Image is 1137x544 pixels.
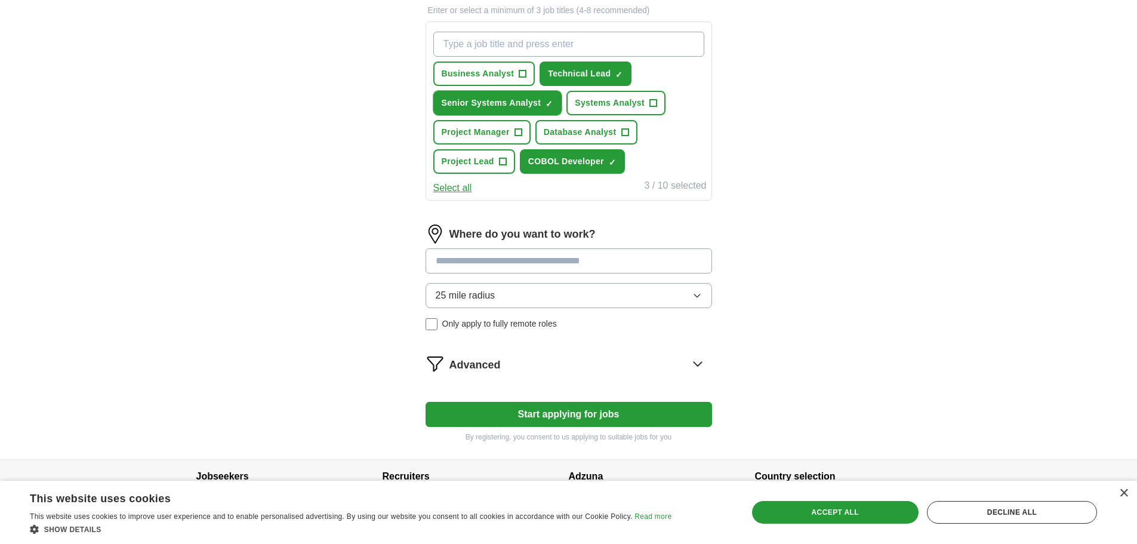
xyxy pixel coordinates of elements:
[755,460,941,493] h4: Country selection
[30,488,642,506] div: This website uses cookies
[442,318,557,330] span: Only apply to fully remote roles
[433,181,472,195] button: Select all
[528,155,604,168] span: COBOL Developer
[634,512,671,521] a: Read more, opens a new window
[520,149,625,174] button: COBOL Developer✓
[436,288,495,303] span: 25 mile radius
[546,99,553,109] span: ✓
[426,402,712,427] button: Start applying for jobs
[548,67,611,80] span: Technical Lead
[566,91,665,115] button: Systems Analyst
[535,120,637,145] button: Database Analyst
[442,155,494,168] span: Project Lead
[644,179,706,195] div: 3 / 10 selected
[30,523,671,535] div: Show details
[433,120,531,145] button: Project Manager
[575,97,645,109] span: Systems Analyst
[426,225,445,244] img: location.png
[449,357,501,373] span: Advanced
[544,126,617,139] span: Database Analyst
[426,4,712,17] p: Enter or select a minimum of 3 job titles (4-8 recommended)
[540,62,631,86] button: Technical Lead✓
[442,67,514,80] span: Business Analyst
[426,318,437,330] input: Only apply to fully remote roles
[927,501,1097,524] div: Decline all
[433,91,562,115] button: Senior Systems Analyst✓
[426,283,712,308] button: 25 mile radius
[442,126,510,139] span: Project Manager
[44,525,101,534] span: Show details
[752,501,919,524] div: Accept all
[449,226,596,242] label: Where do you want to work?
[442,97,541,109] span: Senior Systems Analyst
[1119,489,1128,498] div: Close
[426,354,445,373] img: filter
[30,512,633,521] span: This website uses cookies to improve user experience and to enable personalised advertising. By u...
[433,149,515,174] button: Project Lead
[615,70,623,79] span: ✓
[433,62,535,86] button: Business Analyst
[426,432,712,442] p: By registering, you consent to us applying to suitable jobs for you
[433,32,704,57] input: Type a job title and press enter
[609,158,616,167] span: ✓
